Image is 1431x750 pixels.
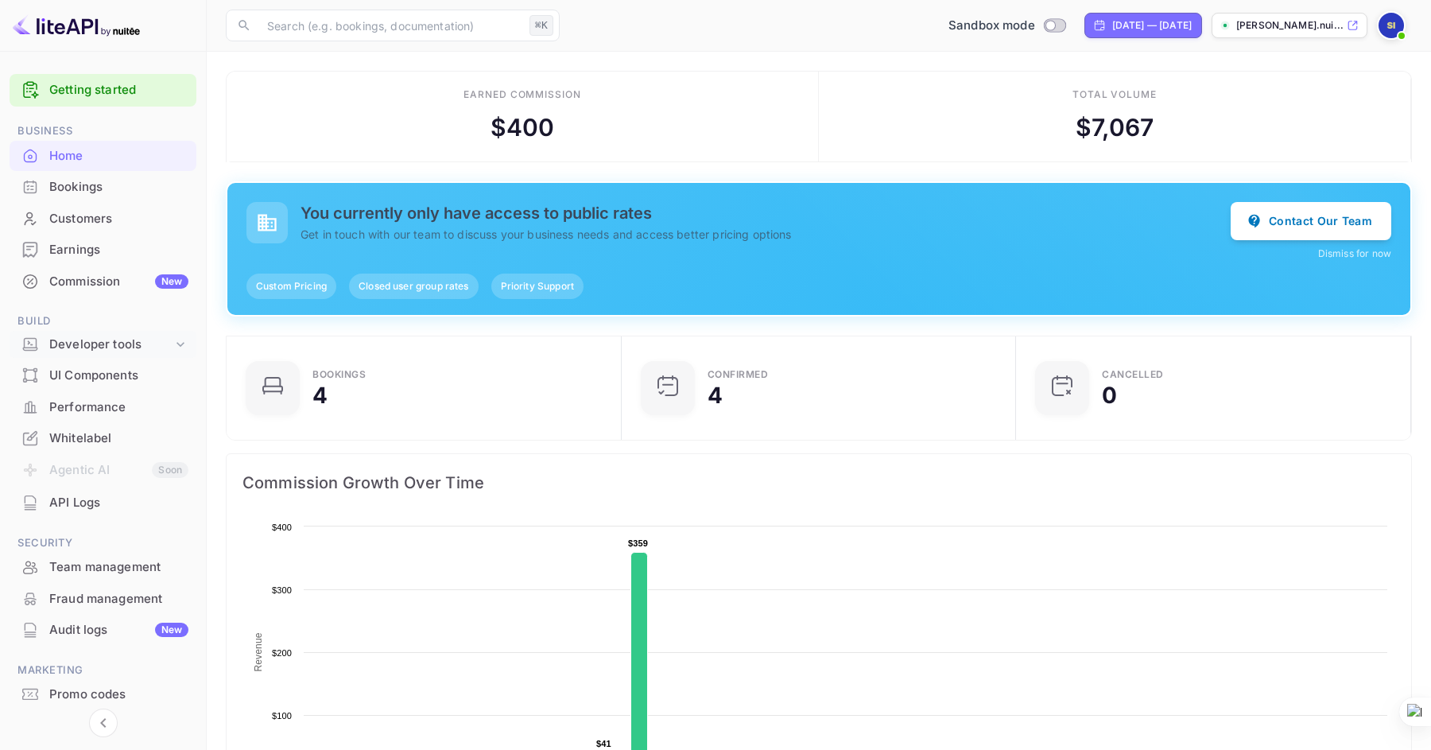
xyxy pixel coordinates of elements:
[10,584,196,613] a: Fraud management
[491,279,584,293] span: Priority Support
[258,10,523,41] input: Search (e.g. bookings, documentation)
[272,523,292,532] text: $400
[10,141,196,172] div: Home
[49,336,173,354] div: Developer tools
[596,739,611,748] text: $41
[49,178,188,196] div: Bookings
[272,585,292,595] text: $300
[49,590,188,608] div: Fraud management
[10,172,196,201] a: Bookings
[10,235,196,264] a: Earnings
[155,623,188,637] div: New
[10,552,196,583] div: Team management
[312,384,328,406] div: 4
[10,266,196,297] div: CommissionNew
[10,266,196,296] a: CommissionNew
[1102,384,1117,406] div: 0
[49,494,188,512] div: API Logs
[301,204,1231,223] h5: You currently only have access to public rates
[628,538,648,548] text: $359
[49,273,188,291] div: Commission
[49,81,188,99] a: Getting started
[49,241,188,259] div: Earnings
[10,423,196,453] a: Whitelabel
[1072,87,1158,102] div: Total volume
[10,423,196,454] div: Whitelabel
[10,615,196,644] a: Audit logsNew
[49,686,188,704] div: Promo codes
[242,470,1395,495] span: Commission Growth Over Time
[10,122,196,140] span: Business
[1318,247,1391,261] button: Dismiss for now
[1102,370,1164,379] div: CANCELLED
[1231,202,1391,240] button: Contact Our Team
[10,662,196,679] span: Marketing
[10,488,196,517] a: API Logs
[529,15,553,36] div: ⌘K
[10,74,196,107] div: Getting started
[10,679,196,710] div: Promo codes
[491,110,555,146] div: $ 400
[10,534,196,552] span: Security
[246,279,336,293] span: Custom Pricing
[10,584,196,615] div: Fraud management
[10,360,196,390] a: UI Components
[10,392,196,423] div: Performance
[10,313,196,330] span: Build
[942,17,1072,35] div: Switch to Production mode
[89,709,118,737] button: Collapse navigation
[49,398,188,417] div: Performance
[155,274,188,289] div: New
[1236,18,1344,33] p: [PERSON_NAME].nui...
[10,488,196,519] div: API Logs
[10,204,196,233] a: Customers
[10,552,196,581] a: Team management
[49,558,188,577] div: Team management
[10,392,196,422] a: Performance
[708,370,769,379] div: Confirmed
[272,648,292,658] text: $200
[49,147,188,165] div: Home
[10,141,196,170] a: Home
[49,429,188,448] div: Whitelabel
[10,235,196,266] div: Earnings
[708,384,723,406] div: 4
[10,679,196,709] a: Promo codes
[10,204,196,235] div: Customers
[49,621,188,639] div: Audit logs
[1076,110,1154,146] div: $ 7,067
[10,172,196,203] div: Bookings
[948,17,1035,35] span: Sandbox mode
[10,615,196,646] div: Audit logsNew
[1379,13,1404,38] img: saiful ihsan
[10,331,196,359] div: Developer tools
[1112,18,1192,33] div: [DATE] — [DATE]
[349,279,478,293] span: Closed user group rates
[49,367,188,385] div: UI Components
[253,632,264,671] text: Revenue
[13,13,140,38] img: LiteAPI logo
[49,210,188,228] div: Customers
[301,226,1231,243] p: Get in touch with our team to discuss your business needs and access better pricing options
[463,87,581,102] div: Earned commission
[312,370,366,379] div: Bookings
[272,711,292,721] text: $100
[10,360,196,391] div: UI Components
